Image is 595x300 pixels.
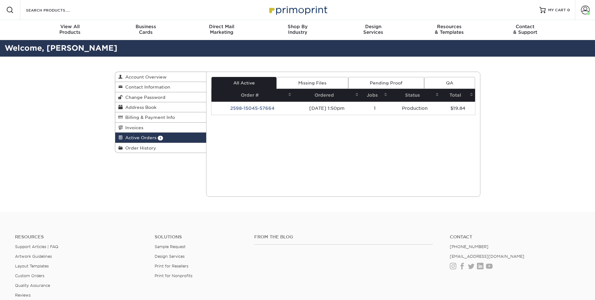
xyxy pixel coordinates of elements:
[184,24,260,35] div: Marketing
[123,84,170,89] span: Contact Information
[450,234,580,240] a: Contact
[15,254,52,259] a: Artwork Guidelines
[548,8,566,13] span: MY CART
[108,20,184,40] a: BusinessCards
[411,24,487,35] div: & Templates
[293,102,360,115] td: [DATE] 1:50pm
[260,20,335,40] a: Shop ByIndustry
[115,92,206,102] a: Change Password
[123,95,166,100] span: Change Password
[348,77,424,89] a: Pending Proof
[15,273,44,278] a: Custom Orders
[441,102,475,115] td: $19.84
[115,82,206,92] a: Contact Information
[487,24,563,29] span: Contact
[123,135,156,140] span: Active Orders
[441,89,475,102] th: Total
[424,77,475,89] a: QA
[108,24,184,35] div: Cards
[155,234,245,240] h4: Solutions
[115,143,206,153] a: Order History
[211,77,276,89] a: All Active
[567,8,570,12] span: 0
[335,24,411,35] div: Services
[389,89,441,102] th: Status
[487,20,563,40] a: Contact& Support
[450,244,488,249] a: [PHONE_NUMBER]
[25,6,86,14] input: SEARCH PRODUCTS.....
[15,244,58,249] a: Support Articles | FAQ
[32,24,108,35] div: Products
[389,102,441,115] td: Production
[411,20,487,40] a: Resources& Templates
[155,244,186,249] a: Sample Request
[115,123,206,133] a: Invoices
[15,234,145,240] h4: Resources
[155,273,192,278] a: Print for Nonprofits
[123,125,143,130] span: Invoices
[360,102,389,115] td: 1
[15,264,49,268] a: Layout Templates
[184,24,260,29] span: Direct Mail
[115,112,206,122] a: Billing & Payment Info
[211,102,293,115] td: 2598-15045-57664
[450,254,524,259] a: [EMAIL_ADDRESS][DOMAIN_NAME]
[293,89,360,102] th: Ordered
[115,133,206,143] a: Active Orders 1
[184,20,260,40] a: Direct MailMarketing
[276,77,348,89] a: Missing Files
[335,20,411,40] a: DesignServices
[260,24,335,29] span: Shop By
[115,72,206,82] a: Account Overview
[211,89,293,102] th: Order #
[123,145,156,150] span: Order History
[266,3,329,17] img: Primoprint
[411,24,487,29] span: Resources
[123,105,156,110] span: Address Book
[260,24,335,35] div: Industry
[335,24,411,29] span: Design
[158,136,163,140] span: 1
[487,24,563,35] div: & Support
[32,20,108,40] a: View AllProducts
[155,254,185,259] a: Design Services
[15,293,31,297] a: Reviews
[115,102,206,112] a: Address Book
[123,115,175,120] span: Billing & Payment Info
[15,283,50,288] a: Quality Assurance
[360,89,389,102] th: Jobs
[108,24,184,29] span: Business
[155,264,188,268] a: Print for Resellers
[32,24,108,29] span: View All
[254,234,433,240] h4: From the Blog
[123,74,166,79] span: Account Overview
